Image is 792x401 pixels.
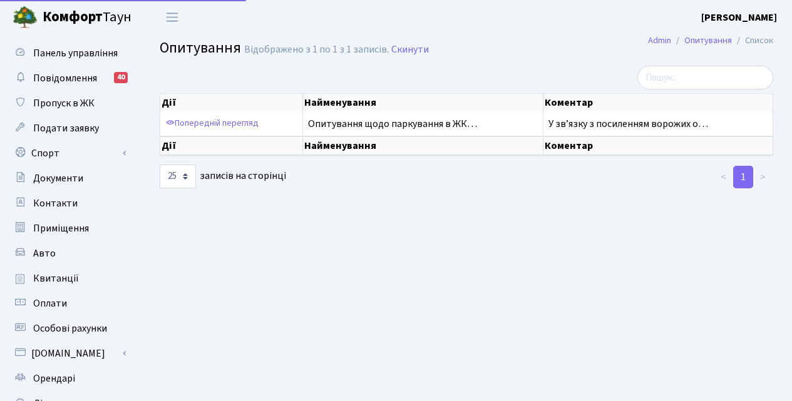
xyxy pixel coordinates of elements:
[160,165,286,188] label: записів на сторінці
[648,34,671,47] a: Admin
[6,116,131,141] a: Подати заявку
[33,221,89,235] span: Приміщення
[244,44,389,56] div: Відображено з 1 по 1 з 1 записів.
[33,322,107,335] span: Особові рахунки
[308,117,477,131] span: Опитування щодо паркування в ЖК…
[701,10,777,25] a: [PERSON_NAME]
[160,37,241,59] span: Опитування
[163,114,262,133] a: Попередній перегляд
[6,241,131,266] a: Авто
[160,94,303,111] th: Дії
[33,196,78,210] span: Контакти
[6,141,131,166] a: Спорт
[733,166,753,188] a: 1
[391,44,429,56] a: Скинути
[6,191,131,216] a: Контакти
[33,297,67,310] span: Оплати
[13,5,38,30] img: logo.png
[33,272,79,285] span: Квитанції
[6,216,131,241] a: Приміщення
[33,96,95,110] span: Пропуск в ЖК
[6,66,131,91] a: Повідомлення40
[684,34,732,47] a: Опитування
[33,46,118,60] span: Панель управління
[701,11,777,24] b: [PERSON_NAME]
[6,166,131,191] a: Документи
[6,366,131,391] a: Орендарі
[33,246,56,260] span: Авто
[160,165,196,188] select: записів на сторінці
[33,121,99,135] span: Подати заявку
[43,7,103,27] b: Комфорт
[6,41,131,66] a: Панель управління
[6,91,131,116] a: Пропуск в ЖК
[6,341,131,366] a: [DOMAIN_NAME]
[43,7,131,28] span: Таун
[6,266,131,291] a: Квитанції
[543,136,773,155] th: Коментар
[33,372,75,385] span: Орендарі
[160,136,303,155] th: Дії
[303,94,543,111] th: Найменування
[629,28,792,54] nav: breadcrumb
[548,117,708,131] span: У звʼязку з посиленням ворожих о…
[543,94,773,111] th: Коментар
[33,171,83,185] span: Документи
[6,291,131,316] a: Оплати
[33,71,97,85] span: Повідомлення
[303,136,543,155] th: Найменування
[157,7,188,28] button: Переключити навігацію
[732,34,773,48] li: Список
[6,316,131,341] a: Особові рахунки
[114,72,128,83] div: 40
[637,66,773,89] input: Пошук...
